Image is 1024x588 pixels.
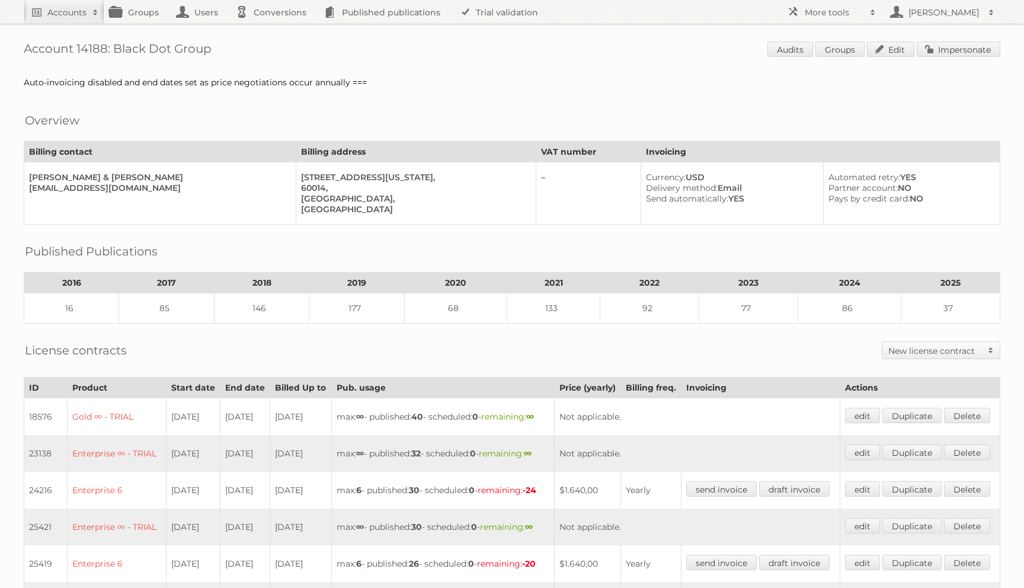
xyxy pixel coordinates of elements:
h2: Overview [25,111,79,129]
strong: 6 [356,558,361,569]
th: 2025 [901,273,1000,293]
span: remaining: [481,411,534,422]
a: Delete [944,518,990,533]
div: Email [646,183,814,193]
th: Billing address [296,142,536,162]
td: Enterprise 6 [68,545,167,582]
th: Price (yearly) [555,378,621,398]
span: Currency: [646,172,686,183]
th: Product [68,378,167,398]
a: edit [845,518,880,533]
td: [DATE] [220,472,270,509]
td: [DATE] [167,472,220,509]
td: $1.640,00 [555,545,621,582]
div: [GEOGRAPHIC_DATA] [301,204,526,215]
strong: 0 [468,558,474,569]
td: [DATE] [270,509,331,545]
td: – [536,162,641,225]
td: Yearly [621,472,681,509]
td: 77 [699,293,798,324]
h2: Accounts [47,7,87,18]
a: draft invoice [759,555,830,570]
span: Delivery method: [646,183,718,193]
a: Impersonate [917,41,1000,57]
div: [PERSON_NAME] & [PERSON_NAME] [29,172,286,183]
td: 24216 [24,472,68,509]
a: send invoice [686,555,757,570]
td: [DATE] [270,435,331,472]
td: [DATE] [220,435,270,472]
td: [DATE] [220,545,270,582]
strong: 0 [469,485,475,496]
a: Duplicate [882,555,942,570]
th: 2020 [404,273,507,293]
a: Groups [815,41,865,57]
td: 85 [119,293,214,324]
th: Billing freq. [621,378,681,398]
td: Not applicable. [555,435,840,472]
strong: 26 [409,558,419,569]
strong: ∞ [356,522,364,532]
td: max: - published: - scheduled: - [331,398,554,436]
div: [GEOGRAPHIC_DATA], [301,193,526,204]
th: 2024 [798,273,901,293]
strong: -24 [523,485,536,496]
th: Pub. usage [331,378,554,398]
strong: 30 [409,485,420,496]
span: remaining: [477,558,536,569]
strong: 0 [472,411,478,422]
th: 2017 [119,273,214,293]
div: [STREET_ADDRESS][US_STATE], [301,172,526,183]
strong: 40 [411,411,423,422]
td: Not applicable. [555,398,840,436]
strong: 0 [471,522,477,532]
td: 68 [404,293,507,324]
td: max: - published: - scheduled: - [331,545,554,582]
td: [DATE] [270,398,331,436]
td: Gold ∞ - TRIAL [68,398,167,436]
a: Delete [944,445,990,460]
a: Edit [867,41,914,57]
div: Auto-invoicing disabled and end dates set as price negotiations occur annually === [24,77,1000,88]
h2: [PERSON_NAME] [905,7,983,18]
span: remaining: [478,485,536,496]
h2: Published Publications [25,242,158,260]
th: End date [220,378,270,398]
td: max: - published: - scheduled: - [331,472,554,509]
span: Toggle [982,342,1000,359]
th: Invoicing [641,142,1000,162]
td: Enterprise 6 [68,472,167,509]
h1: Account 14188: Black Dot Group [24,41,1000,59]
th: Actions [840,378,1000,398]
td: 146 [214,293,309,324]
td: 23138 [24,435,68,472]
strong: 0 [470,448,476,459]
th: Invoicing [681,378,840,398]
strong: ∞ [526,411,534,422]
a: Delete [944,481,990,497]
th: ID [24,378,68,398]
a: Delete [944,408,990,423]
th: Billed Up to [270,378,331,398]
span: remaining: [480,522,533,532]
th: 2023 [699,273,798,293]
strong: 30 [411,522,422,532]
th: 2022 [600,273,699,293]
strong: ∞ [525,522,533,532]
span: Send automatically: [646,193,728,204]
td: [DATE] [167,435,220,472]
a: New license contract [882,342,1000,359]
div: USD [646,172,814,183]
td: 25419 [24,545,68,582]
td: [DATE] [270,472,331,509]
strong: 32 [411,448,421,459]
h2: More tools [805,7,864,18]
th: 2016 [24,273,119,293]
div: NO [828,193,990,204]
td: 177 [309,293,404,324]
th: 2019 [309,273,404,293]
span: Automated retry: [828,172,900,183]
td: max: - published: - scheduled: - [331,509,554,545]
td: Enterprise ∞ - TRIAL [68,509,167,545]
a: Duplicate [882,445,942,460]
